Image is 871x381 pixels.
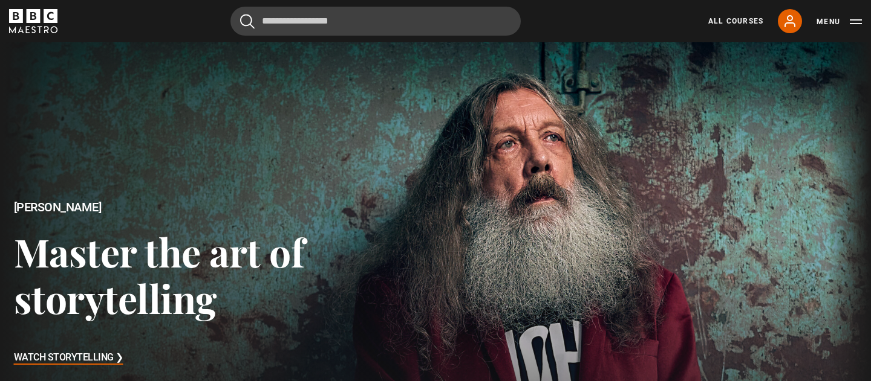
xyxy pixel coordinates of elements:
svg: BBC Maestro [9,9,57,33]
button: Submit the search query [240,14,255,29]
a: All Courses [708,16,763,27]
input: Search [230,7,521,36]
h2: [PERSON_NAME] [14,200,436,214]
h3: Watch Storytelling ❯ [14,349,123,367]
h3: Master the art of storytelling [14,228,436,322]
button: Toggle navigation [817,16,862,28]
